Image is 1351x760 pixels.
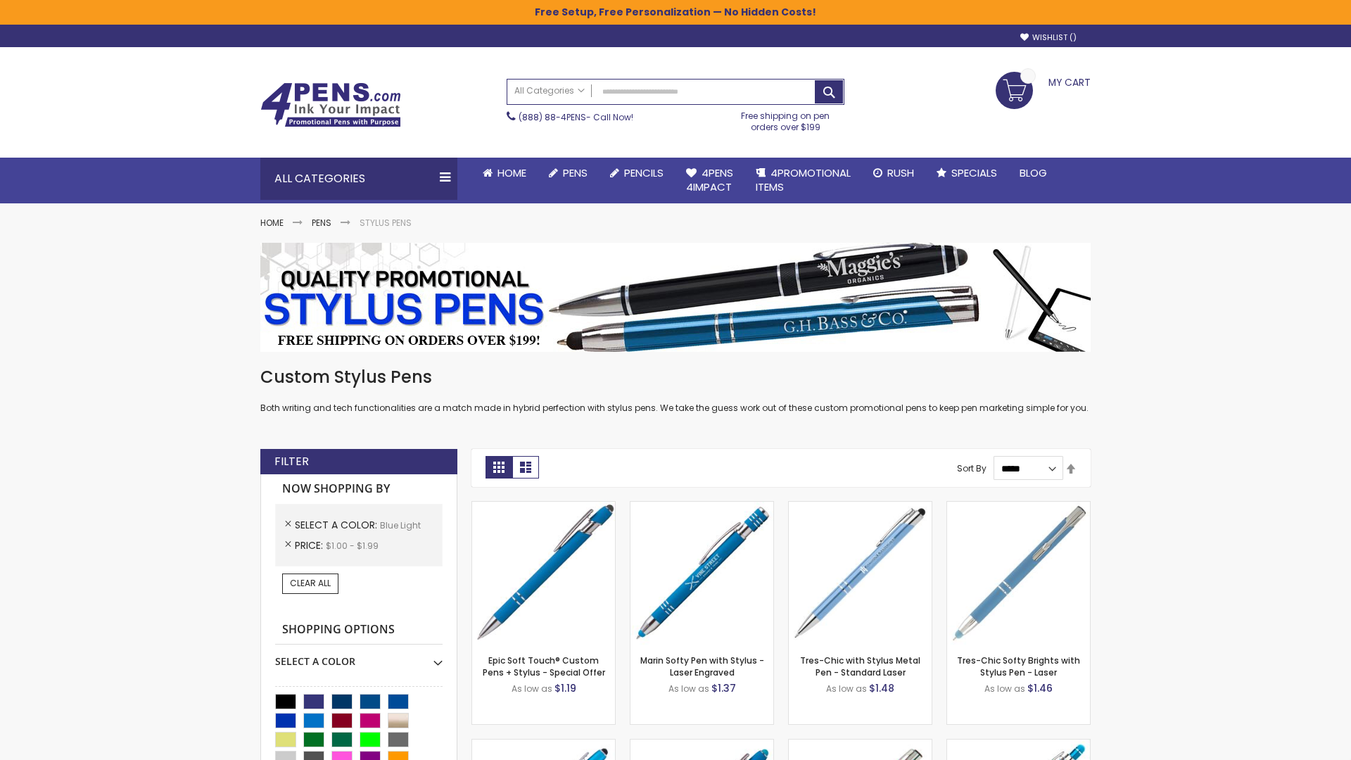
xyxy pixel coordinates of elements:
img: 4Pens Custom Pens and Promotional Products [260,82,401,127]
span: As low as [826,683,867,695]
span: $1.00 - $1.99 [326,540,379,552]
a: Wishlist [1020,32,1077,43]
span: Specials [951,165,997,180]
span: $1.46 [1027,681,1053,695]
img: Tres-Chic with Stylus Metal Pen - Standard Laser-Blue - Light [789,502,932,645]
span: $1.37 [711,681,736,695]
strong: Filter [274,454,309,469]
img: Marin Softy Pen with Stylus - Laser Engraved-Blue - Light [630,502,773,645]
span: 4PROMOTIONAL ITEMS [756,165,851,194]
div: All Categories [260,158,457,200]
a: Tres-Chic Touch Pen - Standard Laser-Blue - Light [789,739,932,751]
a: Ellipse Softy Brights with Stylus Pen - Laser-Blue - Light [630,739,773,751]
a: Pens [538,158,599,189]
span: Clear All [290,577,331,589]
a: Ellipse Stylus Pen - Standard Laser-Blue - Light [472,739,615,751]
img: Tres-Chic Softy Brights with Stylus Pen - Laser-Blue - Light [947,502,1090,645]
a: Pens [312,217,331,229]
span: Pens [563,165,588,180]
a: Blog [1008,158,1058,189]
span: Rush [887,165,914,180]
h1: Custom Stylus Pens [260,366,1091,388]
span: Blue Light [380,519,421,531]
a: Tres-Chic Softy Brights with Stylus Pen - Laser [957,654,1080,678]
a: Home [260,217,284,229]
img: Stylus Pens [260,243,1091,352]
a: (888) 88-4PENS [519,111,586,123]
div: Free shipping on pen orders over $199 [727,105,845,133]
a: Tres-Chic Softy Brights with Stylus Pen - Laser-Blue - Light [947,501,1090,513]
span: Blog [1020,165,1047,180]
span: - Call Now! [519,111,633,123]
a: 4PROMOTIONALITEMS [744,158,862,203]
a: Rush [862,158,925,189]
a: Specials [925,158,1008,189]
a: Home [471,158,538,189]
span: Price [295,538,326,552]
span: All Categories [514,85,585,96]
a: Clear All [282,574,338,593]
a: All Categories [507,80,592,103]
span: As low as [668,683,709,695]
img: 4P-MS8B-Blue - Light [472,502,615,645]
a: Tres-Chic with Stylus Metal Pen - Standard Laser-Blue - Light [789,501,932,513]
a: Epic Soft Touch® Custom Pens + Stylus - Special Offer [483,654,605,678]
label: Sort By [957,462,987,474]
span: 4Pens 4impact [686,165,733,194]
div: Both writing and tech functionalities are a match made in hybrid perfection with stylus pens. We ... [260,366,1091,414]
a: Tres-Chic with Stylus Metal Pen - Standard Laser [800,654,920,678]
a: Marin Softy Pen with Stylus - Laser Engraved [640,654,764,678]
span: $1.19 [554,681,576,695]
strong: Grid [486,456,512,479]
a: Pencils [599,158,675,189]
strong: Stylus Pens [360,217,412,229]
span: As low as [984,683,1025,695]
a: 4P-MS8B-Blue - Light [472,501,615,513]
span: $1.48 [869,681,894,695]
span: Select A Color [295,518,380,532]
strong: Now Shopping by [275,474,443,504]
a: Marin Softy Pen with Stylus - Laser Engraved-Blue - Light [630,501,773,513]
a: Phoenix Softy Brights with Stylus Pen - Laser-Blue - Light [947,739,1090,751]
span: Home [497,165,526,180]
div: Select A Color [275,645,443,669]
span: Pencils [624,165,664,180]
span: As low as [512,683,552,695]
strong: Shopping Options [275,615,443,645]
a: 4Pens4impact [675,158,744,203]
